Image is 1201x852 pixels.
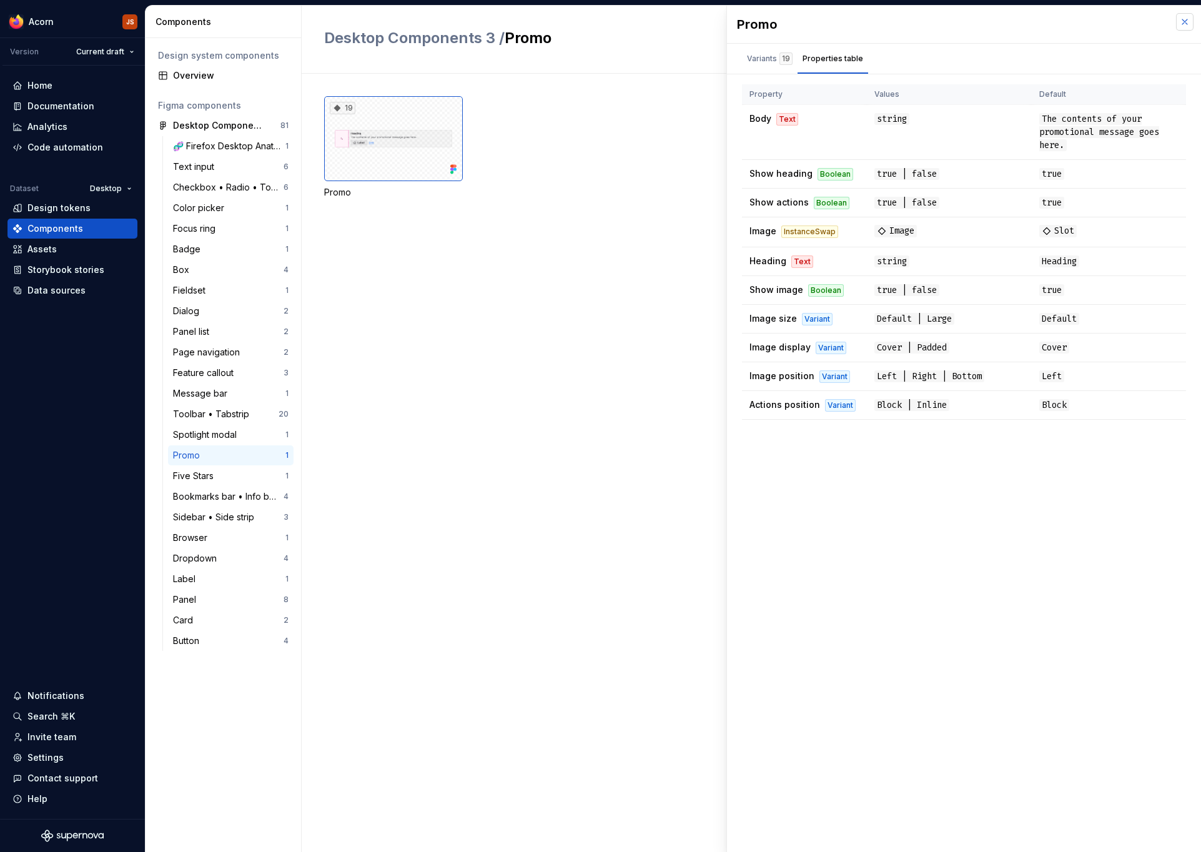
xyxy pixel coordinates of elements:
div: Text [776,113,798,126]
a: Page navigation2 [168,342,294,362]
img: 894890ef-b4b9-4142-abf4-a08b65caed53.png [9,14,24,29]
a: Promo1 [168,445,294,465]
div: 2 [284,347,289,357]
span: Desktop [90,184,122,194]
div: 1 [285,533,289,543]
span: The contents of your promotional message goes here. [1039,113,1159,151]
a: Bookmarks bar • Info bar • Find bar4 [168,487,294,507]
div: Card [173,614,198,627]
div: Boolean [818,168,853,181]
div: 1 [285,244,289,254]
div: 4 [284,553,289,563]
div: 2 [284,327,289,337]
span: Image [749,225,776,236]
a: Settings [7,748,137,768]
div: Desktop Components 3 [173,119,266,132]
div: 2 [284,615,289,625]
a: Design tokens [7,198,137,218]
div: 4 [284,636,289,646]
div: Spotlight modal [173,428,242,441]
div: Variant [802,313,833,325]
div: Color picker [173,202,229,214]
div: Badge [173,243,205,255]
span: Image position [749,370,814,381]
div: Dataset [10,184,39,194]
div: Feature callout [173,367,239,379]
a: Storybook stories [7,260,137,280]
a: Box4 [168,260,294,280]
div: Toolbar • Tabstrip [173,408,254,420]
a: Overview [153,66,294,86]
div: Label [173,573,200,585]
h2: Promo [324,28,829,48]
div: Properties table [803,52,863,65]
div: Five Stars [173,470,219,482]
span: true [1039,197,1064,209]
button: Notifications [7,686,137,706]
div: 19Promo [324,96,463,199]
div: Boolean [814,197,849,209]
a: Panel list2 [168,322,294,342]
div: Components [156,16,296,28]
a: Message bar1 [168,384,294,404]
div: 4 [284,492,289,502]
a: Panel8 [168,590,294,610]
span: true [1039,168,1064,180]
div: 20 [279,409,289,419]
div: Notifications [27,690,84,702]
div: Box [173,264,194,276]
div: Button [173,635,204,647]
div: Documentation [27,100,94,112]
span: Cover [1039,342,1069,354]
div: 1 [285,203,289,213]
div: Page navigation [173,346,245,359]
span: Show heading [749,168,813,179]
a: Label1 [168,569,294,589]
span: Actions position [749,399,820,410]
div: Promo [324,186,463,199]
a: Text input6 [168,157,294,177]
div: 6 [284,182,289,192]
div: 2 [284,306,289,316]
span: Desktop Components 3 / [324,29,505,47]
div: Invite team [27,731,76,743]
div: Analytics [27,121,67,133]
a: Dropdown4 [168,548,294,568]
a: 🧬 Firefox Desktop Anatomy1 [168,136,294,156]
a: Feature callout3 [168,363,294,383]
div: 1 [285,574,289,584]
span: Show image [749,284,803,295]
a: Focus ring1 [168,219,294,239]
span: Show actions [749,197,809,207]
div: 1 [285,389,289,399]
span: string [874,255,909,267]
span: true [1039,284,1064,296]
div: Panel list [173,325,214,338]
a: Code automation [7,137,137,157]
span: true | false [874,197,939,209]
div: Sidebar • Side strip [173,511,259,523]
div: Variant [825,399,856,412]
span: Slot [1039,225,1077,237]
a: Button4 [168,631,294,651]
div: Dropdown [173,552,222,565]
div: 19 [779,52,793,65]
div: Variants [747,52,793,65]
button: AcornJS [2,8,142,35]
div: Contact support [27,772,98,785]
a: Desktop Components 381 [153,116,294,136]
div: Variant [819,370,850,383]
span: Current draft [76,47,124,57]
a: Data sources [7,280,137,300]
div: Storybook stories [27,264,104,276]
button: Desktop [84,180,137,197]
a: Components [7,219,137,239]
div: Data sources [27,284,86,297]
span: Image size [749,313,797,324]
div: 6 [284,162,289,172]
div: Focus ring [173,222,220,235]
a: Card2 [168,610,294,630]
div: Home [27,79,52,92]
span: Heading [1039,255,1079,267]
a: Analytics [7,117,137,137]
